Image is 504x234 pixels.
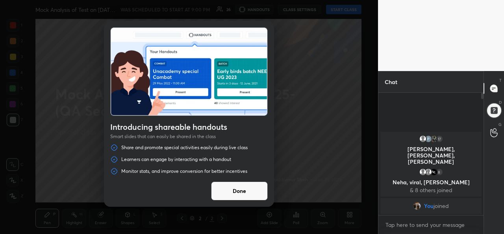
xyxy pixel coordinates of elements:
[110,122,268,132] h4: Introducing shareable handouts
[419,168,427,176] img: default.png
[121,144,248,151] p: Share and promote special activities easily during live class
[424,168,432,176] img: default.png
[385,179,477,185] p: Neha, viral, [PERSON_NAME]
[424,203,434,209] span: You
[121,168,247,174] p: Monitor stats, and improve conversion for better incentives
[435,168,443,176] div: 8
[434,203,449,209] span: joined
[499,77,502,83] p: T
[435,135,443,143] div: 17
[419,135,427,143] img: default.png
[378,71,404,92] p: Chat
[211,182,268,200] button: Done
[413,202,421,210] img: 8ea95a487823475697deb8a2b0a2b413.jpg
[385,146,477,165] p: [PERSON_NAME], [PERSON_NAME], [PERSON_NAME]
[110,133,268,140] p: Smart slides that can easily be shared in the class
[378,130,484,215] div: grid
[499,99,502,105] p: D
[430,135,438,143] img: 20138da74b4a40009c90ea07c6f8b5e9.28746684_3
[424,135,432,143] img: c05c0ce535fb42b3a9aee4ffba20397f.32381320_3
[430,168,438,176] img: d3cbee2d81804f41a577c9e069ff659d.jpg
[121,156,231,163] p: Learners can engage by interacting with a handout
[385,187,477,193] p: & 8 others joined
[498,122,502,127] p: G
[111,28,267,116] img: intro_batch_card.png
